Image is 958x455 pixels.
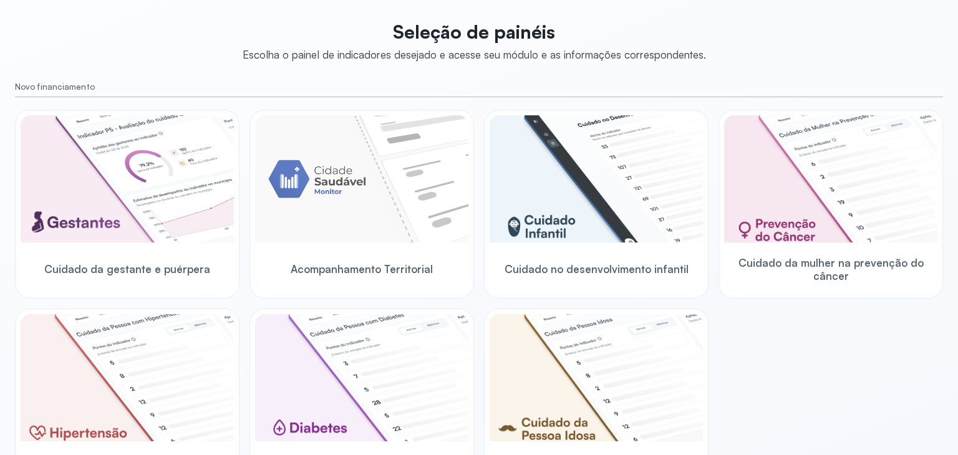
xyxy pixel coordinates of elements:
img: hypertension.png [21,314,234,441]
span: Acompanhamento Territorial [291,262,433,275]
p: Seleção de painéis [243,21,706,43]
img: placeholder-module-ilustration.png [255,115,468,242]
div: Escolha o painel de indicadores desejado e acesse seu módulo e as informações correspondentes. [243,48,706,61]
span: Cuidado no desenvolvimento infantil [505,262,689,275]
img: woman-cancer-prevention-care.png [724,115,937,242]
small: Novo financiamento [15,82,943,92]
img: diabetics.png [255,314,468,441]
span: Cuidado da gestante e puérpera [44,262,210,275]
img: elderly.png [490,314,703,441]
span: Cuidado da mulher na prevenção do câncer [724,256,937,283]
img: pregnants.png [21,115,234,242]
img: child-development.png [490,115,703,242]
